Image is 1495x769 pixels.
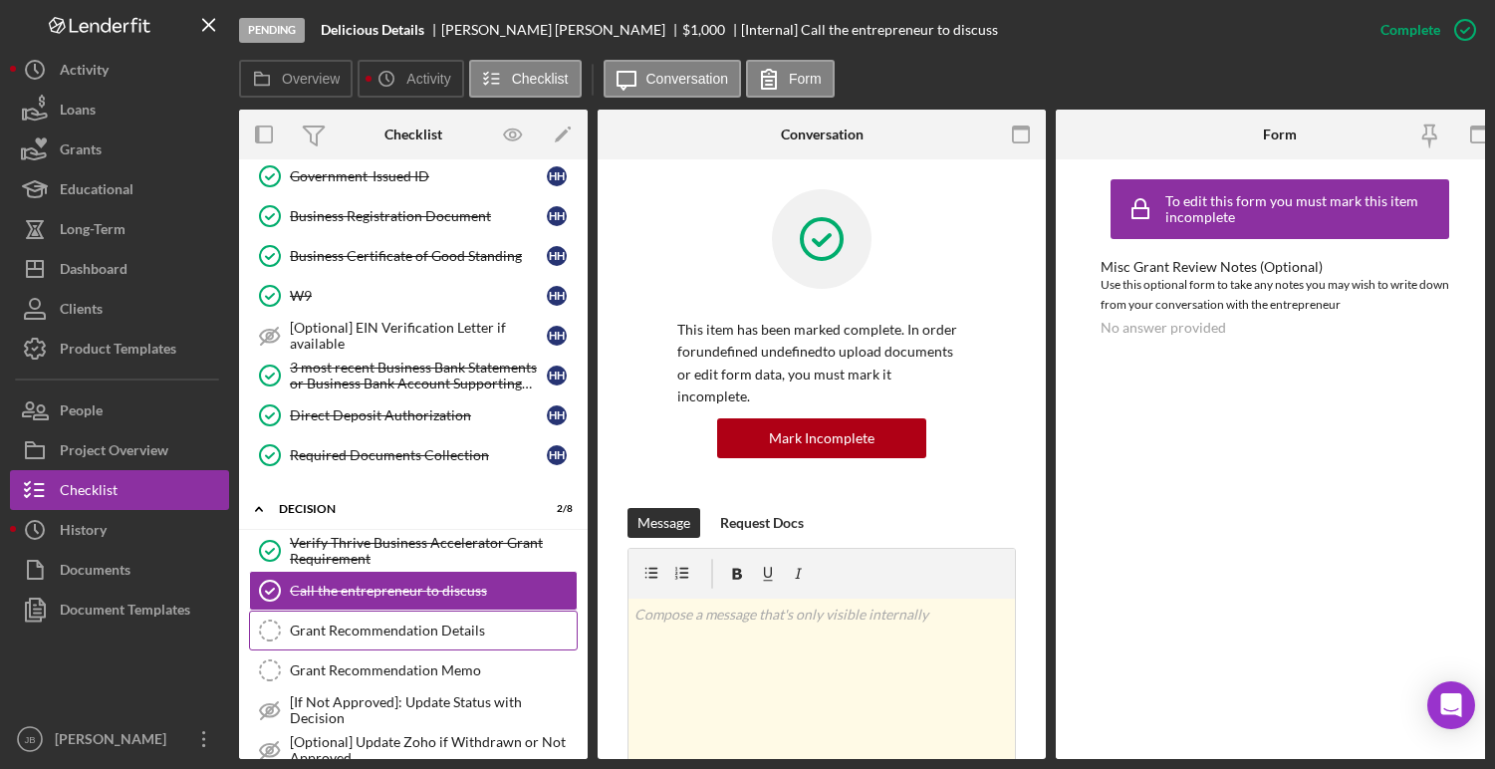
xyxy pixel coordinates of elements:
label: Form [789,71,822,87]
div: H H [547,326,567,346]
div: Documents [60,550,130,595]
button: Project Overview [10,430,229,470]
a: Grant Recommendation Memo [249,650,578,690]
div: Conversation [781,127,864,142]
div: Government-Issued ID [290,168,547,184]
div: No answer provided [1101,320,1226,336]
a: Government-Issued IDHH [249,156,578,196]
div: Business Registration Document [290,208,547,224]
div: H H [547,405,567,425]
div: 2 / 8 [537,503,573,515]
div: Grant Recommendation Memo [290,662,577,678]
a: Grant Recommendation Details [249,611,578,650]
label: Checklist [512,71,569,87]
div: Pending [239,18,305,43]
div: Grant Recommendation Details [290,623,577,639]
button: Dashboard [10,249,229,289]
div: Misc Grant Review Notes (Optional) [1101,259,1459,275]
button: Activity [358,60,463,98]
button: Grants [10,129,229,169]
button: Mark Incomplete [717,418,926,458]
a: Verify Thrive Business Accelerator Grant Requirement [249,531,578,571]
div: H H [547,206,567,226]
div: W9 [290,288,547,304]
div: History [60,510,107,555]
p: This item has been marked complete. In order for undefined undefined to upload documents or edit ... [677,319,966,408]
div: Document Templates [60,590,190,635]
div: [Internal] Call the entrepreneur to discuss [741,22,998,38]
button: Message [627,508,700,538]
div: Form [1263,127,1297,142]
a: Required Documents CollectionHH [249,435,578,475]
label: Conversation [646,71,729,87]
div: H H [547,166,567,186]
div: Request Docs [720,508,804,538]
button: Checklist [10,470,229,510]
a: Direct Deposit AuthorizationHH [249,395,578,435]
a: Business Certificate of Good StandingHH [249,236,578,276]
a: W9HH [249,276,578,316]
button: Conversation [604,60,742,98]
div: Use this optional form to take any notes you may wish to write down from your conversation with t... [1101,275,1459,315]
div: Dashboard [60,249,127,294]
button: Overview [239,60,353,98]
div: H H [547,445,567,465]
div: DECISION [279,503,523,515]
div: Educational [60,169,133,214]
div: [Optional] EIN Verification Letter if available [290,320,547,352]
div: Verify Thrive Business Accelerator Grant Requirement [290,535,577,567]
button: Checklist [469,60,582,98]
button: Request Docs [710,508,814,538]
div: Call the entrepreneur to discuss [290,583,577,599]
div: Grants [60,129,102,174]
button: JB[PERSON_NAME] [10,719,229,759]
div: Mark Incomplete [769,418,874,458]
div: Product Templates [60,329,176,374]
div: [PERSON_NAME] [50,719,179,764]
div: [If Not Approved]: Update Status with Decision [290,694,577,726]
label: Activity [406,71,450,87]
a: Call the entrepreneur to discuss [249,571,578,611]
div: People [60,390,103,435]
a: Documents [10,550,229,590]
div: Project Overview [60,430,168,475]
b: Delicious Details [321,22,424,38]
label: Overview [282,71,340,87]
div: Checklist [60,470,118,515]
a: [Optional] EIN Verification Letter if availableHH [249,316,578,356]
div: Loans [60,90,96,134]
button: History [10,510,229,550]
div: Message [637,508,690,538]
text: JB [24,734,35,745]
a: Business Registration DocumentHH [249,196,578,236]
div: H H [547,246,567,266]
div: Clients [60,289,103,334]
button: Clients [10,289,229,329]
div: Required Documents Collection [290,447,547,463]
div: Activity [60,50,109,95]
a: [If Not Approved]: Update Status with Decision [249,690,578,730]
button: Loans [10,90,229,129]
a: 3 most recent Business Bank Statements or Business Bank Account Supporting DocumentHH [249,356,578,395]
button: Document Templates [10,590,229,630]
div: 3 most recent Business Bank Statements or Business Bank Account Supporting Document [290,360,547,391]
button: Long-Term [10,209,229,249]
button: Activity [10,50,229,90]
button: People [10,390,229,430]
button: Form [746,60,835,98]
button: Educational [10,169,229,209]
div: Direct Deposit Authorization [290,407,547,423]
div: Long-Term [60,209,125,254]
div: [Optional] Update Zoho if Withdrawn or Not Approved [290,734,577,766]
span: $1,000 [682,21,725,38]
